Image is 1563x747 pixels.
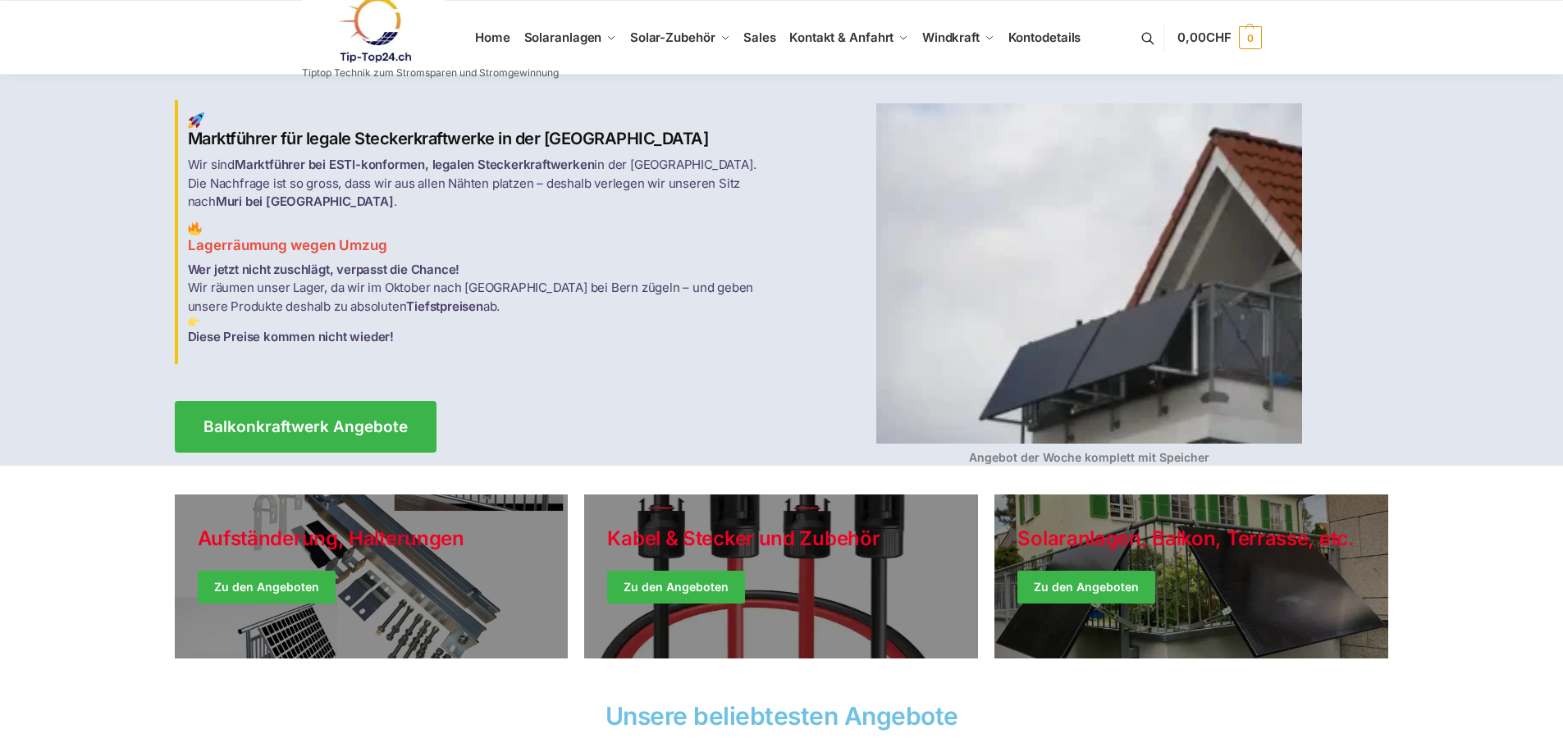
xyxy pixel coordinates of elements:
a: Holiday Style [175,494,569,658]
span: Kontodetails [1008,30,1081,45]
img: Home 3 [188,316,200,328]
span: 0 [1239,26,1262,49]
span: 0,00 [1177,30,1231,45]
span: Solar-Zubehör [630,30,715,45]
h3: Lagerräumung wegen Umzug [188,221,772,256]
a: Solaranlagen [517,1,623,75]
h2: Unsere beliebtesten Angebote [175,704,1389,728]
span: Balkonkraftwerk Angebote [203,419,408,435]
a: Kontodetails [1001,1,1087,75]
strong: Diese Preise kommen nicht wieder! [188,329,394,344]
a: Holiday Style [584,494,978,658]
span: Sales [743,30,776,45]
span: Kontakt & Anfahrt [789,30,893,45]
strong: Tiefstpreisen [406,298,482,314]
a: Kontakt & Anfahrt [783,1,916,75]
p: Wir räumen unser Lager, da wir im Oktober nach [GEOGRAPHIC_DATA] bei Bern zügeln – und geben unse... [188,261,772,347]
a: Balkonkraftwerk Angebote [175,401,436,453]
span: CHF [1206,30,1232,45]
h2: Marktführer für legale Steckerkraftwerke in der [GEOGRAPHIC_DATA] [188,112,772,149]
strong: Muri bei [GEOGRAPHIC_DATA] [216,194,394,209]
img: Home 2 [188,221,202,235]
span: Solaranlagen [524,30,602,45]
img: Home 4 [876,103,1302,444]
a: Winter Jackets [994,494,1388,658]
strong: Wer jetzt nicht zuschlägt, verpasst die Chance! [188,262,460,277]
p: Wir sind in der [GEOGRAPHIC_DATA]. Die Nachfrage ist so gross, dass wir aus allen Nähten platzen ... [188,156,772,212]
a: Solar-Zubehör [624,1,737,75]
a: Sales [737,1,783,75]
span: Windkraft [922,30,980,45]
a: 0,00CHF 0 [1177,13,1261,62]
img: Home 1 [188,112,204,129]
strong: Marktführer bei ESTI-konformen, legalen Steckerkraftwerken [235,157,594,172]
strong: Angebot der Woche komplett mit Speicher [969,450,1209,464]
p: Tiptop Technik zum Stromsparen und Stromgewinnung [302,68,559,78]
a: Windkraft [916,1,1002,75]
